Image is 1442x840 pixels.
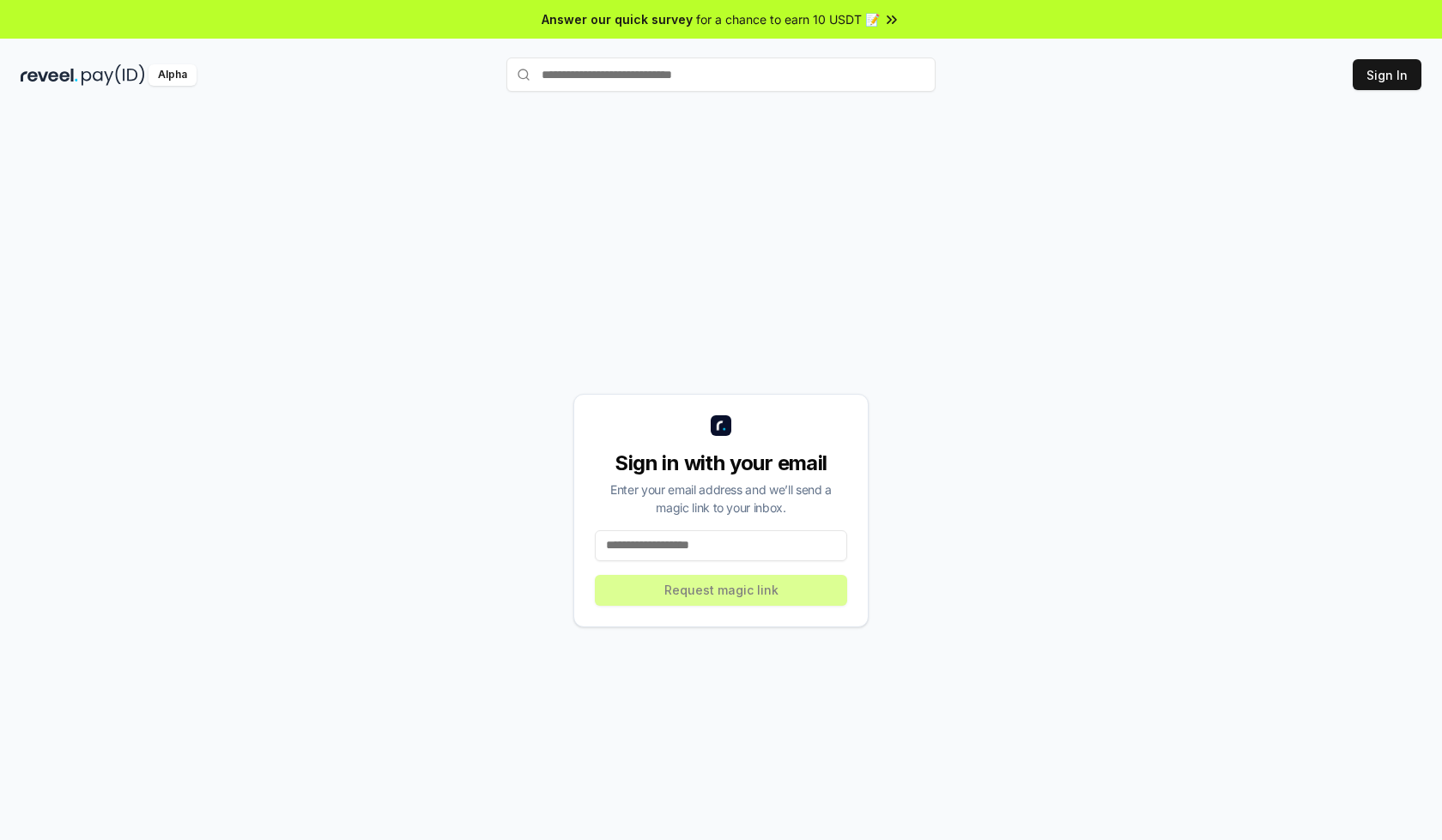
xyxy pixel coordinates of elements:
[542,10,693,28] span: Answer our quick survey
[595,450,847,477] div: Sign in with your email
[21,64,78,86] img: reveel_dark
[82,64,145,86] img: pay_id
[1353,59,1421,90] button: Sign In
[711,415,731,436] img: logo_small
[148,64,197,86] div: Alpha
[595,480,847,517] div: Enter your email address and we’ll send a magic link to your inbox.
[696,10,880,28] span: for a chance to earn 10 USDT 📝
